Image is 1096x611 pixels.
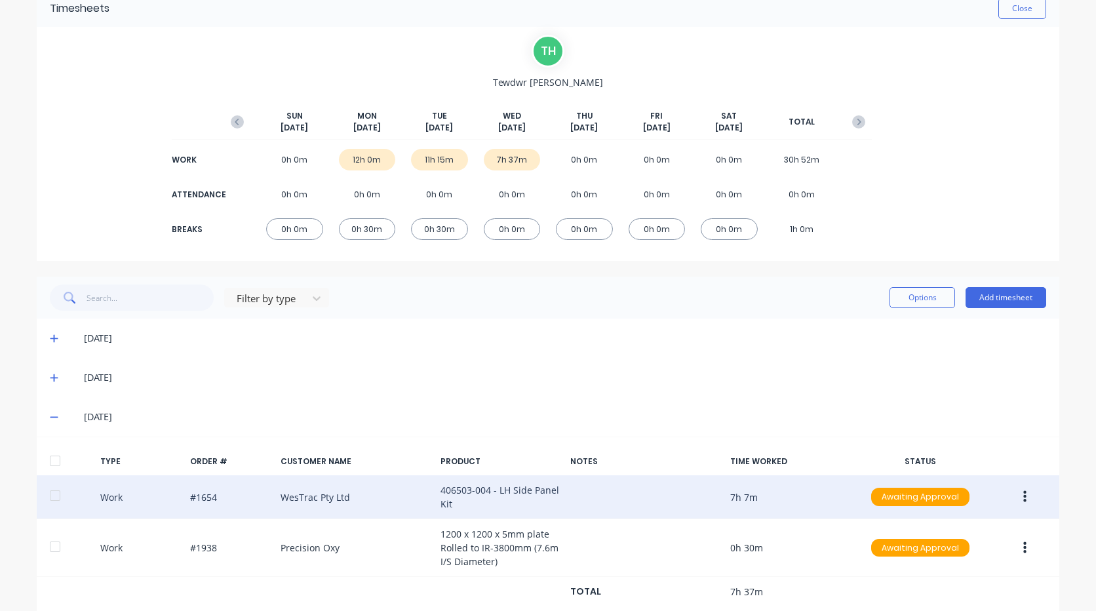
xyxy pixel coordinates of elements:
button: Options [890,287,955,308]
span: [DATE] [643,122,671,134]
button: Add timesheet [966,287,1046,308]
div: NOTES [570,456,720,467]
div: [DATE] [84,331,1046,345]
div: CUSTOMER NAME [281,456,430,467]
div: 0h 0m [266,184,323,205]
span: [DATE] [425,122,453,134]
div: 0h 30m [411,218,468,240]
div: 0h 0m [339,184,396,205]
div: WORK [172,154,224,166]
span: [DATE] [498,122,526,134]
div: 0h 0m [701,149,758,170]
div: 0h 0m [266,218,323,240]
div: TYPE [100,456,180,467]
span: TOTAL [789,116,815,128]
div: 0h 0m [629,184,686,205]
div: T H [532,35,564,68]
div: 0h 0m [629,218,686,240]
div: Awaiting Approval [871,539,969,557]
span: Tewdwr [PERSON_NAME] [493,75,603,89]
div: 1h 0m [773,218,831,240]
div: ORDER # [190,456,270,467]
input: Search... [87,285,214,311]
div: 0h 0m [411,184,468,205]
div: PRODUCT [440,456,560,467]
span: FRI [650,110,663,122]
div: 0h 30m [339,218,396,240]
span: THU [576,110,593,122]
span: [DATE] [281,122,308,134]
div: Timesheets [50,1,109,16]
div: 0h 0m [556,149,613,170]
div: 0h 0m [701,184,758,205]
span: [DATE] [353,122,381,134]
div: BREAKS [172,224,224,235]
div: [DATE] [84,370,1046,385]
div: ATTENDANCE [172,189,224,201]
div: 0h 0m [484,218,541,240]
div: 0h 0m [701,218,758,240]
span: [DATE] [715,122,743,134]
span: SUN [286,110,303,122]
div: Awaiting Approval [871,488,969,506]
div: STATUS [861,456,980,467]
div: 0h 0m [484,184,541,205]
span: TUE [432,110,447,122]
div: 0h 0m [556,218,613,240]
div: 0h 0m [266,149,323,170]
span: WED [503,110,521,122]
div: 12h 0m [339,149,396,170]
div: 0h 0m [773,184,831,205]
span: MON [357,110,377,122]
div: 11h 15m [411,149,468,170]
span: SAT [721,110,737,122]
span: [DATE] [570,122,598,134]
div: 7h 37m [484,149,541,170]
div: 0h 0m [629,149,686,170]
div: TIME WORKED [730,456,850,467]
div: 30h 52m [773,149,831,170]
div: 0h 0m [556,184,613,205]
div: [DATE] [84,410,1046,424]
